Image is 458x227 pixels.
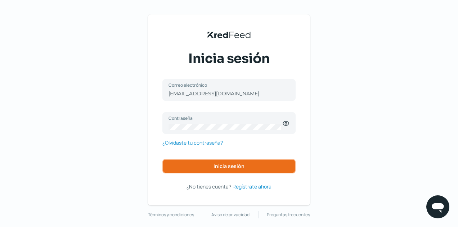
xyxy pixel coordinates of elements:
span: ¿No tienes cuenta? [187,183,231,190]
a: Preguntas frecuentes [267,211,310,219]
label: Contraseña [169,115,282,121]
label: Correo electrónico [169,82,282,88]
a: Términos y condiciones [148,211,194,219]
img: chatIcon [431,200,445,214]
a: Aviso de privacidad [211,211,250,219]
button: Inicia sesión [162,159,296,173]
span: Inicia sesión [214,164,244,169]
a: ¿Olvidaste tu contraseña? [162,138,223,147]
span: Inicia sesión [188,50,270,68]
a: Regístrate ahora [233,182,271,191]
